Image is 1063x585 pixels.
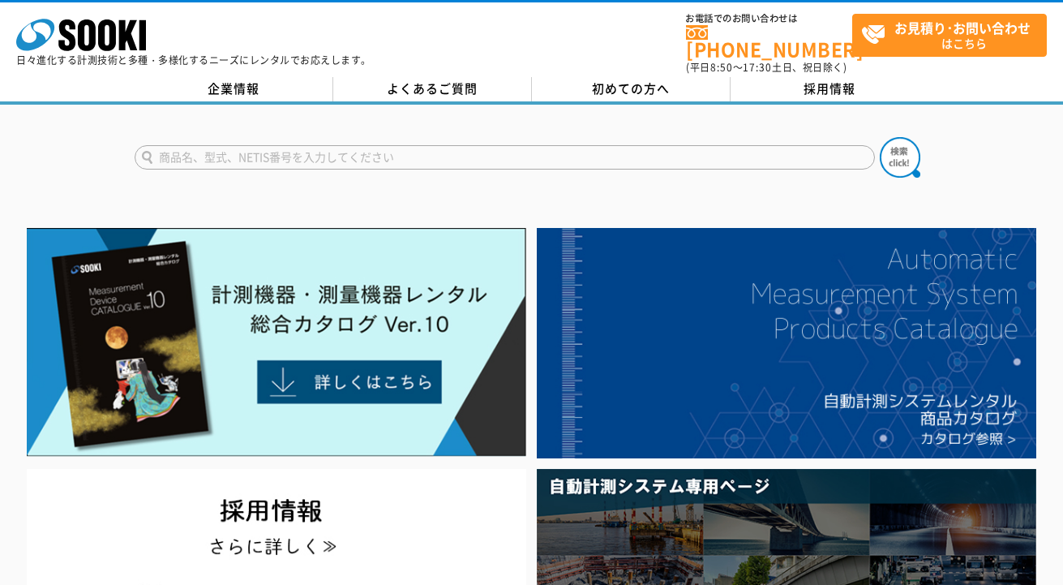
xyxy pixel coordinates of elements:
[861,15,1046,55] span: はこちら
[880,137,920,178] img: btn_search.png
[537,228,1037,459] img: 自動計測システムカタログ
[135,77,333,101] a: 企業情報
[686,60,847,75] span: (平日 ～ 土日、祝日除く)
[743,60,772,75] span: 17:30
[731,77,929,101] a: 採用情報
[16,55,371,65] p: 日々進化する計測技術と多種・多様化するニーズにレンタルでお応えします。
[894,18,1031,37] strong: お見積り･お問い合わせ
[852,14,1047,57] a: お見積り･お問い合わせはこちら
[686,25,852,58] a: [PHONE_NUMBER]
[135,145,875,170] input: 商品名、型式、NETIS番号を入力してください
[532,77,731,101] a: 初めての方へ
[592,80,670,97] span: 初めての方へ
[27,228,527,458] img: Catalog Ver10
[710,60,733,75] span: 8:50
[686,14,852,24] span: お電話でのお問い合わせは
[333,77,532,101] a: よくあるご質問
